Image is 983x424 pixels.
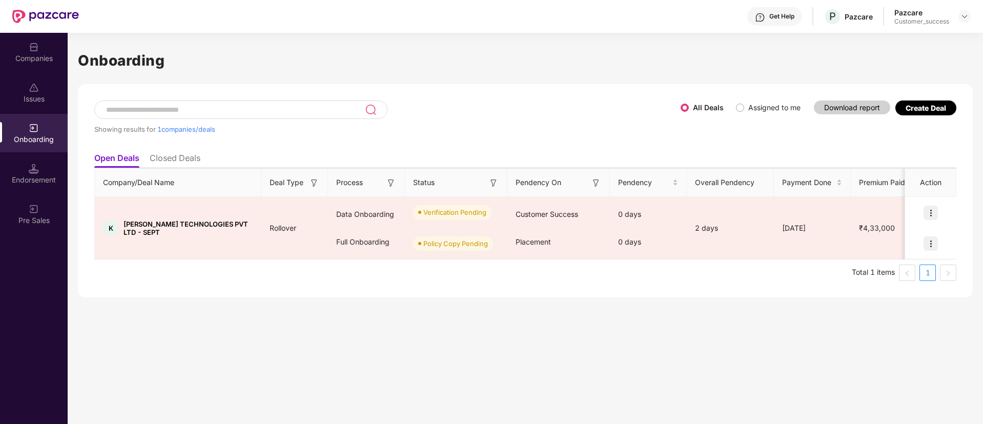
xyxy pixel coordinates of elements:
span: ₹4,33,000 [851,224,903,232]
li: 1 [919,265,936,281]
th: Company/Deal Name [95,169,261,197]
span: Pendency [618,177,670,188]
th: Action [905,169,956,197]
span: Deal Type [270,177,303,188]
th: Pendency [610,169,687,197]
li: Closed Deals [150,153,200,168]
div: 0 days [610,200,687,228]
img: New Pazcare Logo [12,10,79,23]
img: svg+xml;base64,PHN2ZyB3aWR0aD0iMTYiIGhlaWdodD0iMTYiIHZpZXdCb3g9IjAgMCAxNiAxNiIgZmlsbD0ibm9uZSIgeG... [591,178,601,188]
span: 1 companies/deals [157,125,215,133]
span: Rollover [261,224,304,232]
div: Pazcare [845,12,873,22]
li: Previous Page [899,265,915,281]
img: svg+xml;base64,PHN2ZyBpZD0iQ29tcGFuaWVzIiB4bWxucz0iaHR0cDovL3d3dy53My5vcmcvMjAwMC9zdmciIHdpZHRoPS... [29,42,39,52]
div: K [103,220,118,236]
img: svg+xml;base64,PHN2ZyB3aWR0aD0iMTQuNSIgaGVpZ2h0PSIxNC41IiB2aWV3Qm94PSIwIDAgMTYgMTYiIGZpbGw9Im5vbm... [29,164,39,174]
span: Pendency On [516,177,561,188]
li: Next Page [940,265,956,281]
button: Download report [814,100,890,114]
div: Pazcare [894,8,949,17]
div: Showing results for [94,125,681,133]
span: right [945,270,951,276]
div: Customer_success [894,17,949,26]
th: Payment Done [774,169,851,197]
img: svg+xml;base64,PHN2ZyB3aWR0aD0iMjQiIGhlaWdodD0iMjUiIHZpZXdCb3g9IjAgMCAyNCAyNSIgZmlsbD0ibm9uZSIgeG... [365,104,377,116]
span: Process [336,177,363,188]
img: svg+xml;base64,PHN2ZyBpZD0iSGVscC0zMngzMiIgeG1sbnM9Imh0dHA6Ly93d3cudzMub3JnLzIwMDAvc3ZnIiB3aWR0aD... [755,12,765,23]
th: Overall Pendency [687,169,774,197]
img: svg+xml;base64,PHN2ZyB3aWR0aD0iMTYiIGhlaWdodD0iMTYiIHZpZXdCb3g9IjAgMCAxNiAxNiIgZmlsbD0ibm9uZSIgeG... [488,178,499,188]
a: 1 [920,265,935,280]
label: Assigned to me [748,103,801,112]
img: icon [924,206,938,220]
button: right [940,265,956,281]
span: [PERSON_NAME] TECHNOLOGIES PVT LTD - SEPT [124,220,253,236]
img: svg+xml;base64,PHN2ZyB3aWR0aD0iMjAiIGhlaWdodD0iMjAiIHZpZXdCb3g9IjAgMCAyMCAyMCIgZmlsbD0ibm9uZSIgeG... [29,204,39,214]
div: Policy Copy Pending [423,238,488,249]
div: Full Onboarding [328,228,405,256]
h1: Onboarding [78,49,973,72]
li: Total 1 items [852,265,895,281]
li: Open Deals [94,153,139,168]
span: P [829,10,836,23]
div: Data Onboarding [328,200,405,228]
button: left [899,265,915,281]
span: Customer Success [516,210,578,218]
img: icon [924,236,938,251]
img: svg+xml;base64,PHN2ZyBpZD0iRHJvcGRvd24tMzJ4MzIiIHhtbG5zPSJodHRwOi8vd3d3LnczLm9yZy8yMDAwL3N2ZyIgd2... [960,12,969,21]
span: Status [413,177,435,188]
div: Get Help [769,12,794,21]
th: Premium Paid [851,169,917,197]
span: Placement [516,237,551,246]
div: 0 days [610,228,687,256]
img: svg+xml;base64,PHN2ZyB3aWR0aD0iMTYiIGhlaWdodD0iMTYiIHZpZXdCb3g9IjAgMCAxNiAxNiIgZmlsbD0ibm9uZSIgeG... [309,178,319,188]
img: svg+xml;base64,PHN2ZyB3aWR0aD0iMjAiIGhlaWdodD0iMjAiIHZpZXdCb3g9IjAgMCAyMCAyMCIgZmlsbD0ibm9uZSIgeG... [29,123,39,133]
img: svg+xml;base64,PHN2ZyB3aWR0aD0iMTYiIGhlaWdodD0iMTYiIHZpZXdCb3g9IjAgMCAxNiAxNiIgZmlsbD0ibm9uZSIgeG... [386,178,396,188]
div: Verification Pending [423,207,486,217]
div: 2 days [687,223,774,234]
img: svg+xml;base64,PHN2ZyBpZD0iSXNzdWVzX2Rpc2FibGVkIiB4bWxucz0iaHR0cDovL3d3dy53My5vcmcvMjAwMC9zdmciIH... [29,83,39,93]
div: [DATE] [774,223,851,234]
label: All Deals [693,103,724,112]
span: Payment Done [782,177,834,188]
span: left [904,270,910,276]
div: Create Deal [906,104,946,112]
